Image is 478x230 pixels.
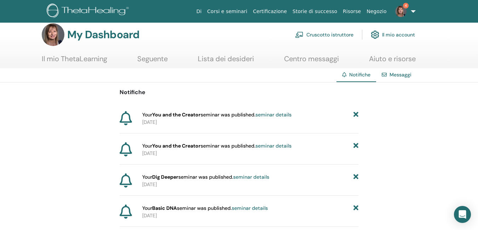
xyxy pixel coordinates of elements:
[142,111,292,119] span: Your seminar was published.
[295,27,353,42] a: Cruscotto istruttore
[142,150,358,157] p: [DATE]
[142,119,358,126] p: [DATE]
[42,23,64,46] img: default.jpg
[142,142,292,150] span: Your seminar was published.
[198,54,254,68] a: Lista dei desideri
[371,29,379,41] img: cog.svg
[142,181,358,188] p: [DATE]
[290,5,340,18] a: Storie di successo
[250,5,290,18] a: Certificazione
[233,174,269,180] a: seminar details
[137,54,168,68] a: Seguente
[152,143,201,149] strong: You and the Creator
[284,54,339,68] a: Centro messaggi
[255,111,292,118] a: seminar details
[194,5,205,18] a: Di
[142,205,268,212] span: Your seminar was published.
[152,174,178,180] strong: Dig Deeper
[255,143,292,149] a: seminar details
[390,71,411,78] a: Messaggi
[67,28,139,41] h3: My Dashboard
[142,212,358,219] p: [DATE]
[205,5,250,18] a: Corsi e seminari
[42,54,107,68] a: Il mio ThetaLearning
[403,3,409,8] span: 4
[47,4,131,19] img: logo.png
[340,5,364,18] a: Risorse
[395,6,407,17] img: default.jpg
[120,88,359,97] p: Notifiche
[364,5,389,18] a: Negozio
[232,205,268,211] a: seminar details
[295,31,304,38] img: chalkboard-teacher.svg
[371,27,415,42] a: Il mio account
[454,206,471,223] div: Open Intercom Messenger
[142,173,269,181] span: Your seminar was published.
[152,205,177,211] strong: Basic DNA
[152,111,201,118] strong: You and the Creator
[349,71,370,78] span: Notifiche
[369,54,416,68] a: Aiuto e risorse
